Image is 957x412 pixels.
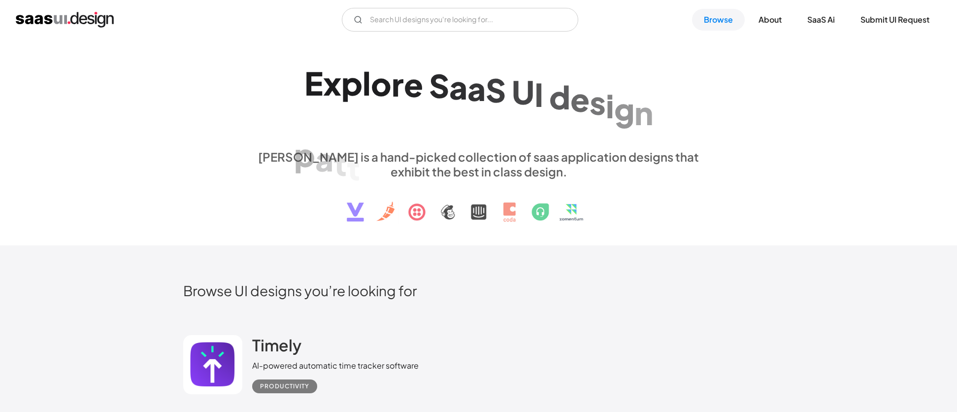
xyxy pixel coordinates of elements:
[795,9,847,31] a: SaaS Ai
[634,94,653,132] div: n
[304,64,323,102] div: E
[252,335,301,360] a: Timely
[534,75,543,113] div: I
[342,8,578,32] form: Email Form
[392,65,404,103] div: r
[692,9,745,31] a: Browse
[570,80,590,118] div: e
[449,68,467,105] div: a
[16,12,114,28] a: home
[260,380,309,392] div: Productivity
[512,73,534,111] div: U
[252,149,705,179] div: [PERSON_NAME] is a hand-picked collection of saas application designs that exhibit the best in cl...
[606,87,614,125] div: i
[429,67,449,104] div: S
[371,64,392,102] div: o
[252,360,419,372] div: AI-powered automatic time tracker software
[315,139,333,177] div: a
[183,282,774,299] h2: Browse UI designs you’re looking for
[486,71,506,109] div: S
[323,64,341,102] div: x
[849,9,941,31] a: Submit UI Request
[363,64,371,102] div: l
[404,66,423,103] div: e
[342,8,578,32] input: Search UI designs you're looking for...
[252,64,705,140] h1: Explore SaaS UI design patterns & interactions.
[294,136,315,173] div: p
[333,144,347,182] div: t
[590,83,606,121] div: s
[347,149,360,187] div: t
[330,179,628,230] img: text, icon, saas logo
[341,64,363,102] div: p
[467,69,486,107] div: a
[747,9,793,31] a: About
[614,90,634,128] div: g
[549,78,570,116] div: d
[252,335,301,355] h2: Timely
